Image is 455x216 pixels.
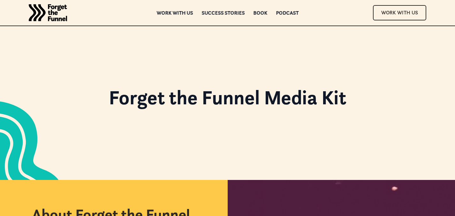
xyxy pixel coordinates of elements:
a: Podcast [276,11,299,15]
a: Work With Us [373,5,426,20]
a: Book [253,11,267,15]
a: Work with us [156,11,193,15]
h1: Forget the Funnel Media Kit [109,87,346,114]
a: Success Stories [201,11,245,15]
